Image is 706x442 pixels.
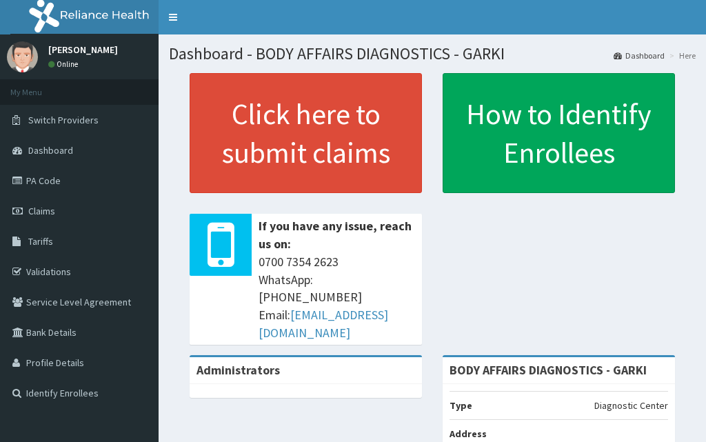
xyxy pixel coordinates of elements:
img: User Image [7,41,38,72]
b: Address [450,428,487,440]
a: How to Identify Enrollees [443,73,675,193]
b: If you have any issue, reach us on: [259,218,412,252]
a: Dashboard [614,50,665,61]
span: Tariffs [28,235,53,248]
li: Here [666,50,696,61]
span: Dashboard [28,144,73,157]
a: [EMAIL_ADDRESS][DOMAIN_NAME] [259,307,388,341]
span: Switch Providers [28,114,99,126]
h1: Dashboard - BODY AFFAIRS DIAGNOSTICS - GARKI [169,45,696,63]
p: Diagnostic Center [594,399,668,412]
a: Click here to submit claims [190,73,422,193]
b: Type [450,399,472,412]
b: Administrators [196,362,280,378]
a: Online [48,59,81,69]
span: 0700 7354 2623 WhatsApp: [PHONE_NUMBER] Email: [259,253,415,342]
span: Claims [28,205,55,217]
p: [PERSON_NAME] [48,45,118,54]
strong: BODY AFFAIRS DIAGNOSTICS - GARKI [450,362,647,378]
